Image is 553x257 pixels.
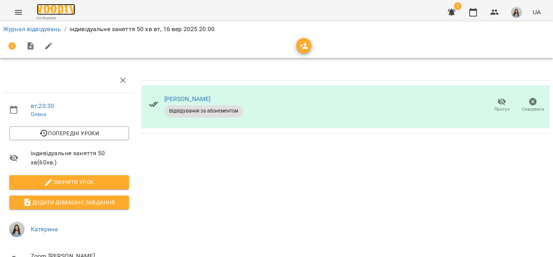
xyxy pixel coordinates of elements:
[164,108,243,114] span: Відвідування за абонементом
[31,225,58,233] a: Катерина
[164,95,211,103] a: [PERSON_NAME]
[9,126,129,140] button: Попередні уроки
[64,25,66,34] li: /
[533,8,541,16] span: UA
[15,129,123,138] span: Попередні уроки
[9,222,25,237] img: 00729b20cbacae7f74f09ddf478bc520.jpg
[9,3,28,22] button: Menu
[3,25,550,34] nav: breadcrumb
[70,25,215,34] p: індивідуальне заняття 50 хв вт, 16 вер 2025 20:00
[486,95,517,116] button: Прогул
[522,106,544,113] span: Скасувати
[511,7,522,18] img: 00729b20cbacae7f74f09ddf478bc520.jpg
[37,4,75,15] img: Voopty Logo
[3,25,61,33] a: Журнал відвідувань
[9,196,129,209] button: Додати домашнє завдання
[31,111,46,117] a: Олена
[15,177,123,187] span: Змінити урок
[454,2,462,10] span: 2
[31,102,54,109] a: вт , 20:30
[31,149,129,167] span: індивідуальне заняття 50 хв ( 60 хв. )
[494,106,510,113] span: Прогул
[517,95,548,116] button: Скасувати
[37,16,75,21] span: For Business
[15,198,123,207] span: Додати домашнє завдання
[530,5,544,19] button: UA
[9,175,129,189] button: Змінити урок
